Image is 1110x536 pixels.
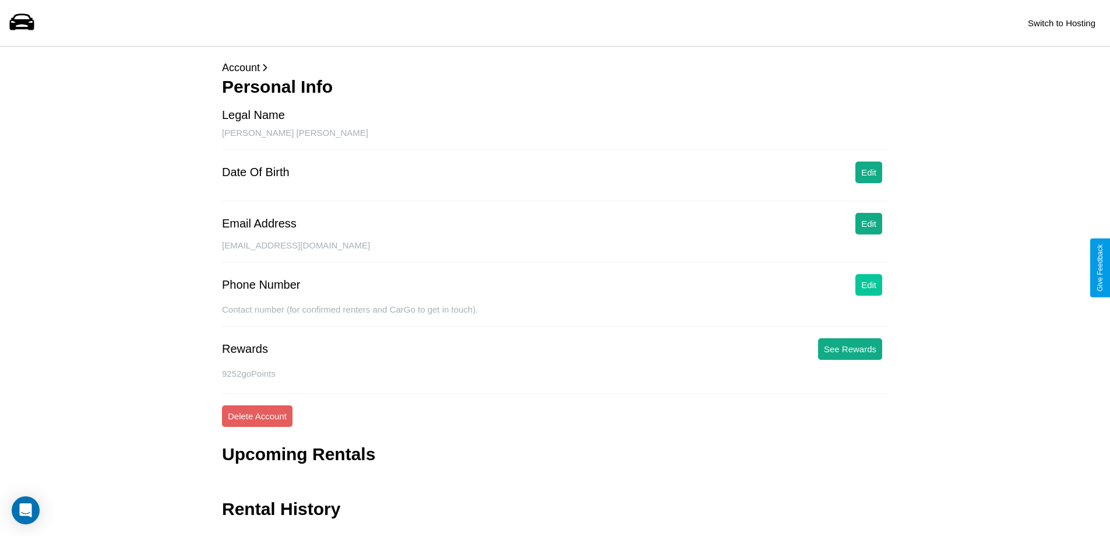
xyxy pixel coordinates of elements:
[818,338,882,360] button: See Rewards
[855,274,882,296] button: Edit
[222,128,888,150] div: [PERSON_NAME] [PERSON_NAME]
[222,108,285,122] div: Legal Name
[222,444,375,464] h3: Upcoming Rentals
[855,162,882,183] button: Edit
[222,77,888,97] h3: Personal Info
[12,496,40,524] div: Open Intercom Messenger
[222,405,293,427] button: Delete Account
[1096,244,1104,292] div: Give Feedback
[222,217,297,230] div: Email Address
[222,366,888,381] p: 9252 goPoints
[222,342,268,356] div: Rewards
[1022,12,1101,34] button: Switch to Hosting
[222,278,301,292] div: Phone Number
[222,58,888,77] p: Account
[222,240,888,262] div: [EMAIL_ADDRESS][DOMAIN_NAME]
[222,166,290,179] div: Date Of Birth
[222,304,888,327] div: Contact number (for confirmed renters and CarGo to get in touch).
[855,213,882,234] button: Edit
[222,499,340,519] h3: Rental History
